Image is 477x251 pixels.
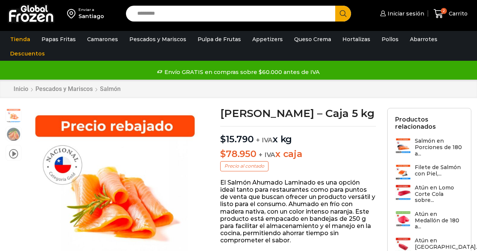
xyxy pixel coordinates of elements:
h3: Atún en Medallón de 180 a... [415,211,463,230]
a: Pescados y Mariscos [126,32,190,46]
nav: Breadcrumb [13,85,121,92]
h1: [PERSON_NAME] – Caja 5 kg [220,108,376,119]
div: Enviar a [78,7,104,12]
a: Atún en Lomo Corte Cola sobre... [395,185,463,207]
a: Hortalizas [339,32,374,46]
bdi: 15.790 [220,134,253,145]
a: Atún en Medallón de 180 a... [395,211,463,234]
a: Iniciar sesión [378,6,424,21]
p: x kg [220,126,376,145]
a: Pescados y Mariscos [35,85,93,92]
a: Queso Crema [290,32,335,46]
img: address-field-icon.svg [67,7,78,20]
a: Pulpa de Frutas [194,32,245,46]
a: Inicio [13,85,29,92]
p: El Salmón Ahumado Laminado es una opción ideal tanto para restaurantes como para puntos de venta ... [220,179,376,244]
span: salmon ahumado [6,108,21,123]
span: 2 [441,8,447,14]
button: Search button [335,6,351,22]
a: 2 Carrito [432,5,469,23]
a: Tienda [6,32,34,46]
span: $ [220,134,226,145]
span: + IVA [256,136,273,144]
span: + IVA [259,151,275,159]
p: x caja [220,149,376,160]
span: Carrito [447,10,468,17]
a: Salmón [100,85,121,92]
a: Salmón en Porciones de 180 a... [395,138,463,160]
a: Papas Fritas [38,32,80,46]
h2: Productos relacionados [395,116,463,130]
bdi: 78.950 [220,148,256,159]
a: Filete de Salmón con Piel,... [395,164,463,180]
h3: Filete de Salmón con Piel,... [415,164,463,177]
h3: Salmón en Porciones de 180 a... [415,138,463,157]
a: Appetizers [248,32,287,46]
div: Santiago [78,12,104,20]
a: Camarones [83,32,122,46]
a: Descuentos [6,46,49,61]
span: salmon-ahumado [6,127,21,142]
h3: Atún en Lomo Corte Cola sobre... [415,185,463,203]
a: Abarrotes [406,32,441,46]
span: $ [220,148,226,159]
p: Precio al contado [220,161,268,171]
a: Pollos [378,32,402,46]
span: Iniciar sesión [386,10,424,17]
